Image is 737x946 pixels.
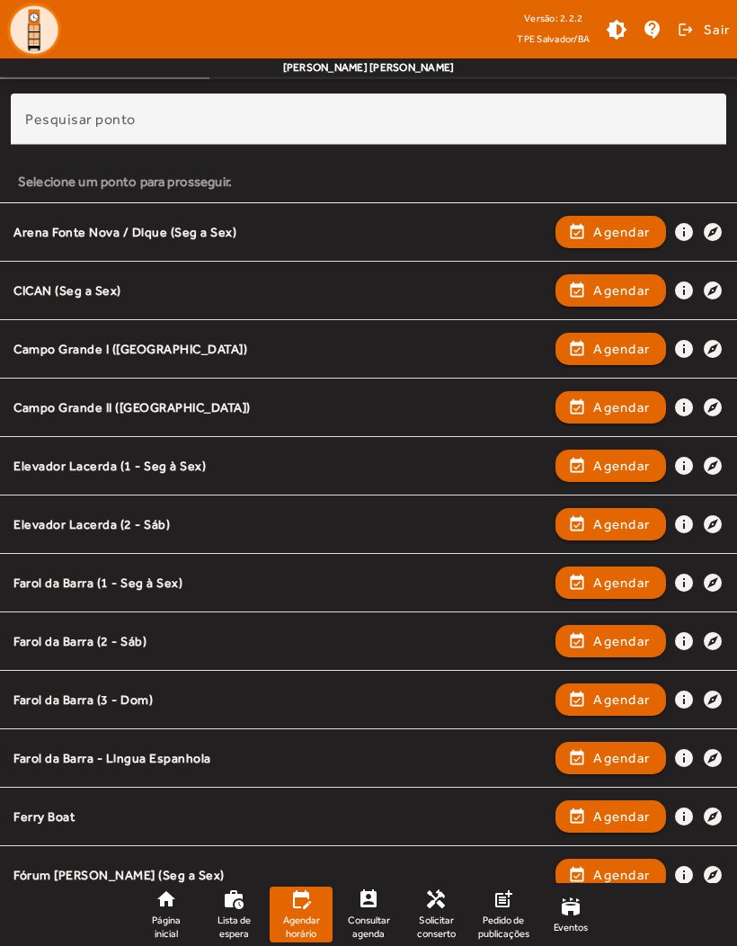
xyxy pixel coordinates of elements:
button: Agendar [555,274,666,307]
span: Pedido de publicações [478,914,529,940]
a: Consultar agenda [337,887,400,942]
button: Agendar [555,450,666,482]
button: Agendar [555,333,666,365]
span: Agendar [593,747,650,769]
span: TPE Salvador/BA [517,30,590,48]
mat-icon: info [673,864,695,886]
div: Campo Grande II ([GEOGRAPHIC_DATA]) [13,399,546,415]
span: Solicitar conserto [412,914,460,940]
mat-label: Pesquisar ponto [25,111,136,128]
span: Agendar [593,513,650,535]
span: Agendar [593,397,650,418]
mat-icon: explore [702,397,724,418]
mat-icon: explore [702,455,724,477]
div: Farol da Barra (2 - Sáb) [13,633,546,649]
span: Agendar [593,455,650,477]
div: Arena Fonte Nova / Dique (Seg a Sex) [13,224,546,240]
button: Agendar [555,683,666,716]
mat-icon: info [673,630,695,652]
a: Solicitar conserto [404,887,467,942]
div: Fórum [PERSON_NAME] (Seg a Sex) [13,867,546,883]
mat-icon: perm_contact_calendar [358,888,379,910]
mat-icon: explore [702,864,724,886]
button: Agendar [555,625,666,657]
div: CICAN (Seg a Sex) [13,282,546,299]
button: Agendar [555,567,666,599]
mat-icon: info [673,397,695,418]
mat-icon: info [673,221,695,243]
mat-icon: info [673,806,695,827]
a: Lista de espera [202,887,265,942]
mat-icon: post_add [493,888,514,910]
div: Elevador Lacerda (1 - Seg à Sex) [13,458,546,474]
button: Agendar [555,508,666,540]
mat-icon: explore [702,338,724,360]
a: Eventos [539,887,602,942]
mat-icon: stadium [560,896,582,917]
mat-icon: info [673,455,695,477]
span: Sair [704,15,730,44]
span: Agendar [593,280,650,301]
span: Agendar [593,221,650,243]
div: Farol da Barra (1 - Seg à Sex) [13,575,546,591]
mat-icon: info [673,572,695,593]
mat-icon: explore [702,689,724,710]
span: Página inicial [142,914,191,940]
div: Ferry Boat [13,808,546,825]
button: Agendar [555,391,666,424]
mat-icon: explore [702,630,724,652]
mat-icon: explore [702,513,724,535]
span: Agendar [593,572,650,593]
span: Agendar [593,806,650,827]
mat-icon: info [673,747,695,769]
mat-icon: work_history [223,888,244,910]
img: Logo TPE [7,3,61,57]
mat-icon: edit_calendar [290,888,312,910]
div: Selecione um ponto para prosseguir. [18,172,719,192]
span: Lista de espera [209,914,258,940]
button: Agendar [555,216,666,248]
button: Agendar [555,859,666,891]
span: Agendar [593,689,650,710]
button: Sair [675,16,730,43]
mat-icon: explore [702,806,724,827]
div: Farol da Barra (3 - Dom) [13,692,546,708]
button: Agendar [555,742,666,774]
span: Consultar agenda [344,914,393,940]
button: Agendar [555,800,666,833]
a: Agendar horário [270,887,333,942]
div: Versão: 2.2.2 [517,7,590,30]
mat-icon: info [673,513,695,535]
span: Eventos [554,921,588,934]
a: Página inicial [135,887,198,942]
span: Agendar [593,338,650,360]
mat-icon: info [673,338,695,360]
span: Agendar [593,864,650,886]
mat-icon: info [673,689,695,710]
mat-icon: handyman [425,888,447,910]
mat-icon: explore [702,572,724,593]
mat-icon: explore [702,221,724,243]
mat-icon: explore [702,280,724,301]
span: Agendar horário [277,914,325,940]
div: Elevador Lacerda (2 - Sáb) [13,516,546,532]
mat-icon: explore [702,747,724,769]
a: Pedido de publicações [472,887,535,942]
div: Campo Grande I ([GEOGRAPHIC_DATA]) [13,341,546,357]
mat-icon: home [155,888,177,910]
div: Farol da Barra - Lingua Espanhola [13,750,546,766]
span: Agendar [593,630,650,652]
mat-icon: info [673,280,695,301]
